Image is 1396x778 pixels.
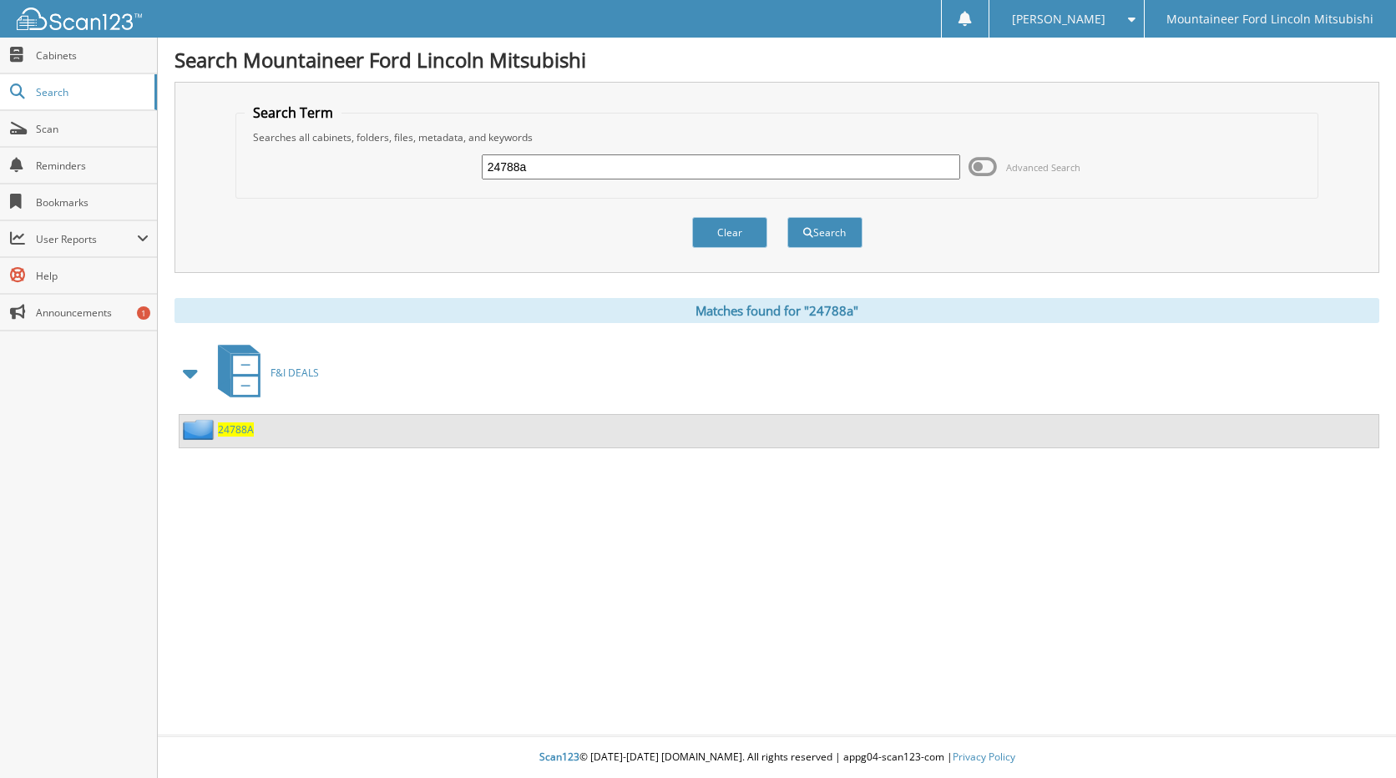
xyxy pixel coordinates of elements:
span: User Reports [36,232,137,246]
button: Clear [692,217,767,248]
img: folder2.png [183,419,218,440]
span: Announcements [36,306,149,320]
div: 1 [137,306,150,320]
img: scan123-logo-white.svg [17,8,142,30]
span: Advanced Search [1006,161,1080,174]
span: Search [36,85,146,99]
button: Search [787,217,862,248]
span: F&I DEALS [271,366,319,380]
a: 24788A [218,422,254,437]
span: Scan [36,122,149,136]
span: Mountaineer Ford Lincoln Mitsubishi [1166,14,1373,24]
span: Bookmarks [36,195,149,210]
div: Searches all cabinets, folders, files, metadata, and keywords [245,130,1309,144]
span: Scan123 [539,750,579,764]
iframe: Chat Widget [1313,698,1396,778]
div: © [DATE]-[DATE] [DOMAIN_NAME]. All rights reserved | appg04-scan123-com | [158,737,1396,778]
span: Help [36,269,149,283]
legend: Search Term [245,104,341,122]
h1: Search Mountaineer Ford Lincoln Mitsubishi [174,46,1379,73]
span: Reminders [36,159,149,173]
a: F&I DEALS [208,340,319,406]
a: Privacy Policy [953,750,1015,764]
span: Cabinets [36,48,149,63]
div: Matches found for "24788a" [174,298,1379,323]
span: [PERSON_NAME] [1012,14,1105,24]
